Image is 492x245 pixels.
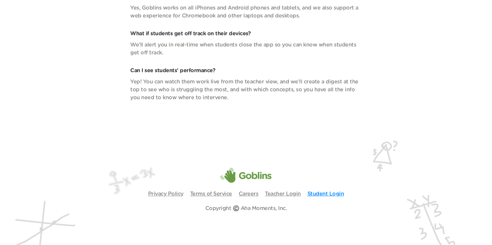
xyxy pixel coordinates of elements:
[307,191,344,197] a: Student Login
[130,78,362,102] p: Yep! You can watch them work live from the teacher view, and we’ll create a digest at the top to ...
[130,4,362,20] p: Yes, Goblins works on all iPhones and Android phones and tablets, and we also support a web exper...
[148,191,184,197] a: Privacy Policy
[190,191,232,197] a: Terms of Service
[265,191,301,197] a: Teacher Login
[130,30,362,38] p: What if students get off track on their devices?
[205,204,287,212] p: Copyright ©️ Aha Moments, Inc.
[239,191,259,197] a: Careers
[130,67,362,75] p: Can I see students’ performance?
[130,41,362,57] p: We’ll alert you in real-time when students close the app so you can know when students get off tr...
